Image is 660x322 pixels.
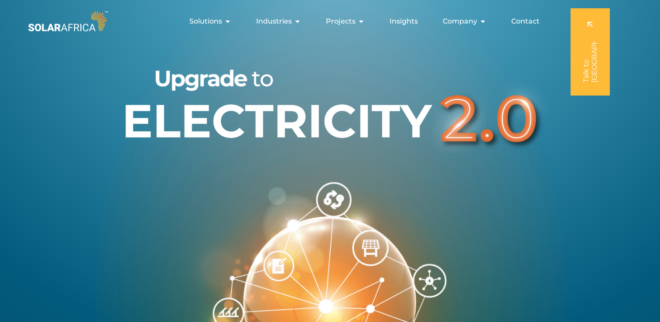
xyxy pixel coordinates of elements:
[109,13,547,30] div: Menu Toggle
[511,16,540,27] a: Contact
[109,13,547,30] nav: Menu
[390,16,418,27] a: Insights
[256,16,292,27] span: Industries
[189,16,222,27] span: Solutions
[443,16,477,27] span: Company
[326,16,356,27] span: Projects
